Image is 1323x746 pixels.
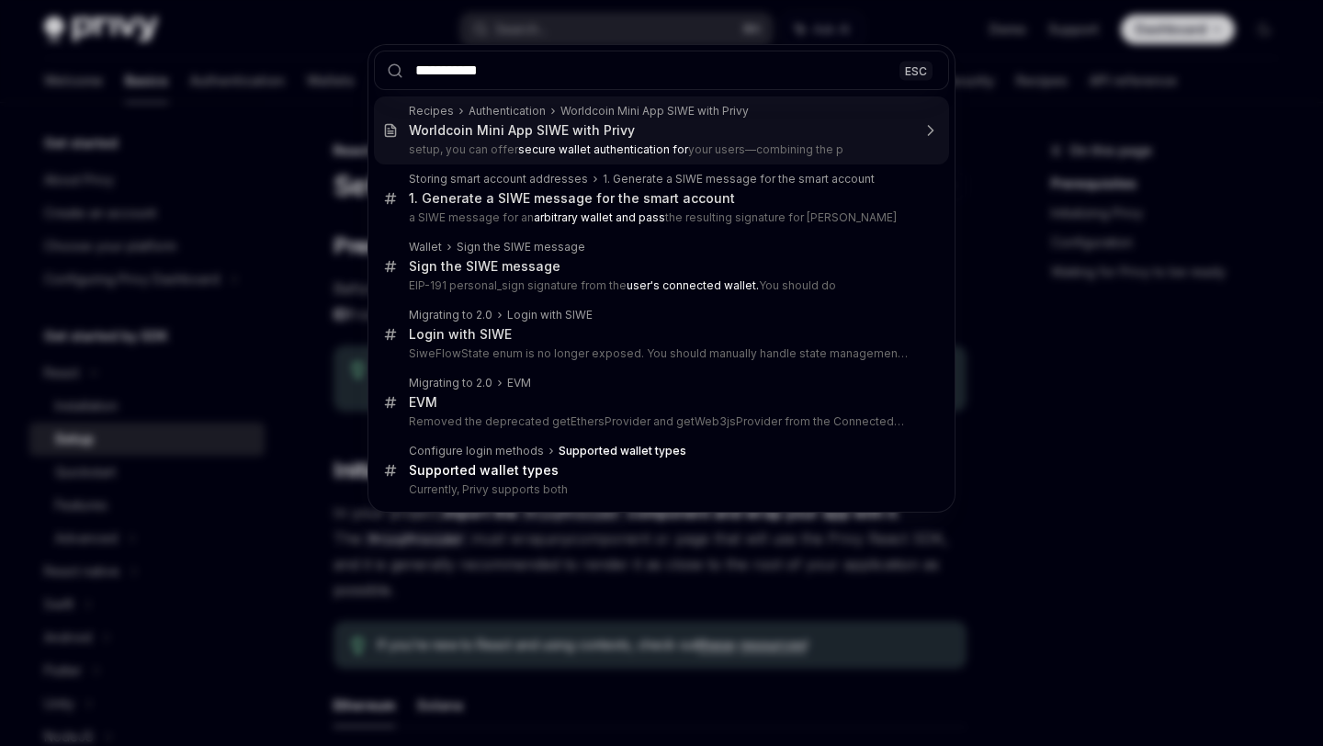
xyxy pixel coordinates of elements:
[409,414,910,429] p: Removed the deprecated getEthersProvider and getWeb3jsProvider from the ConnectedWallet class. Use g
[469,104,546,119] div: Authentication
[507,308,593,322] div: Login with SIWE
[409,346,910,361] p: SiweFlowState enum is no longer exposed. You should manually handle state management based on functi
[518,142,688,156] b: secure wallet authentication for
[560,104,749,119] div: Worldcoin Mini App SIWE with Privy
[627,278,759,292] b: user's connected wallet.
[559,444,686,458] b: Supported wallet types
[409,104,454,119] div: Recipes
[899,61,933,80] div: ESC
[409,258,560,275] div: Sign the SIWE message
[603,172,875,186] div: 1. Generate a SIWE message for the smart account
[409,394,437,411] div: EVM
[409,190,735,207] div: 1. Generate a SIWE message for the smart account
[409,210,910,225] p: a SIWE message for an the resulting signature for [PERSON_NAME]
[409,376,492,390] div: Migrating to 2.0
[409,326,512,343] div: Login with SIWE
[409,142,910,157] p: setup, you can offer your users—combining the p
[507,376,531,390] div: EVM
[409,172,588,186] div: Storing smart account addresses
[409,482,910,497] p: Currently, Privy supports both
[409,122,635,139] div: Worldcoin Mini App SIWE with Privy
[409,278,910,293] p: EIP-191 personal_sign signature from the You should do
[409,444,544,458] div: Configure login methods
[409,462,559,478] b: Supported wallet types
[457,240,585,254] div: Sign the SIWE message
[409,308,492,322] div: Migrating to 2.0
[534,210,665,224] b: arbitrary wallet and pass
[409,240,442,254] div: Wallet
